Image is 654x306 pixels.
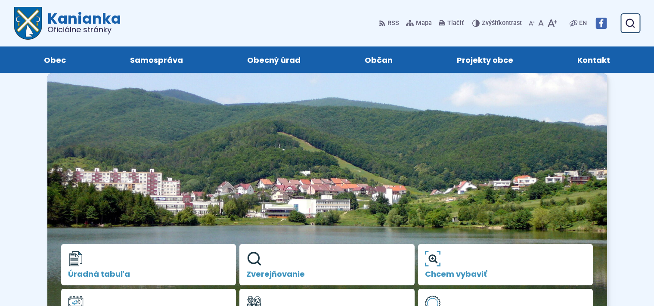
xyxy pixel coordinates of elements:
[246,270,408,278] span: Zverejňovanie
[595,18,607,29] img: Prejsť na Facebook stránku
[482,19,499,27] span: Zvýšiť
[68,270,229,278] span: Úradná tabuľa
[341,46,416,73] a: Občan
[482,20,522,27] span: kontrast
[546,14,559,32] button: Zväčšiť veľkosť písma
[224,46,324,73] a: Obecný úrad
[447,20,464,27] span: Tlačiť
[536,14,546,32] button: Nastaviť pôvodnú veľkosť písma
[437,14,465,32] button: Tlačiť
[130,46,183,73] span: Samospráva
[21,46,90,73] a: Obec
[527,14,536,32] button: Zmenšiť veľkosť písma
[379,14,401,32] a: RSS
[365,46,393,73] span: Občan
[433,46,536,73] a: Projekty obce
[107,46,207,73] a: Samospráva
[579,18,587,28] span: EN
[554,46,633,73] a: Kontakt
[425,270,586,278] span: Chcem vybaviť
[404,14,434,32] a: Mapa
[472,14,524,32] button: Zvýšiťkontrast
[44,46,66,73] span: Obec
[47,26,121,34] span: Oficiálne stránky
[42,11,121,34] h1: Kanianka
[387,18,399,28] span: RSS
[416,18,432,28] span: Mapa
[457,46,513,73] span: Projekty obce
[14,7,121,40] a: Logo Kanianka, prejsť na domovskú stránku.
[247,46,301,73] span: Obecný úrad
[577,18,589,28] a: EN
[14,7,42,40] img: Prejsť na domovskú stránku
[61,244,236,285] a: Úradná tabuľa
[239,244,415,285] a: Zverejňovanie
[577,46,610,73] span: Kontakt
[418,244,593,285] a: Chcem vybaviť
